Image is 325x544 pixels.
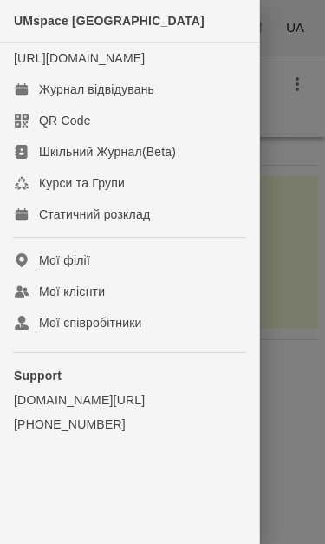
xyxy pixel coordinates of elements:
a: [DOMAIN_NAME][URL] [14,391,245,409]
div: Курси та Групи [39,174,125,192]
div: Журнал відвідувань [39,81,154,98]
div: Мої філії [39,252,90,269]
a: [URL][DOMAIN_NAME] [14,51,145,65]
div: Мої співробітники [39,314,142,331]
div: Шкільний Журнал(Beta) [39,143,176,161]
div: Статичний розклад [39,206,150,223]
p: Support [14,367,245,384]
a: [PHONE_NUMBER] [14,416,245,433]
div: Мої клієнти [39,283,105,300]
span: UMspace [GEOGRAPHIC_DATA] [14,14,205,28]
div: QR Code [39,112,91,129]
